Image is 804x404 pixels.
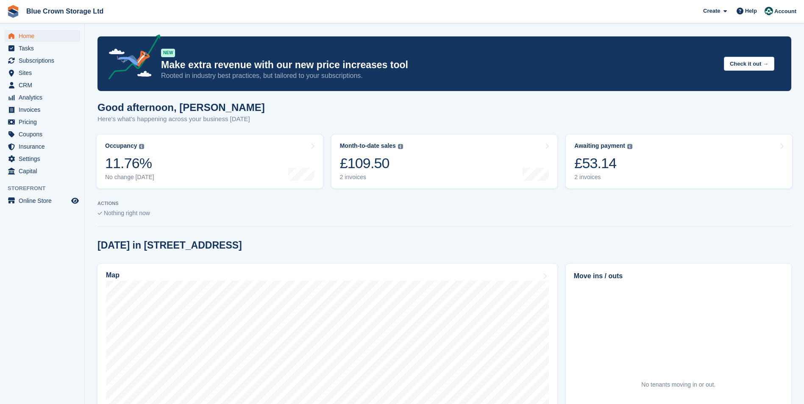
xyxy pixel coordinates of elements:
a: menu [4,55,80,66]
p: Make extra revenue with our new price increases tool [161,59,717,71]
img: icon-info-grey-7440780725fd019a000dd9b08b2336e03edf1995a4989e88bcd33f0948082b44.svg [398,144,403,149]
a: menu [4,165,80,177]
span: Account [774,7,796,16]
a: menu [4,116,80,128]
a: Occupancy 11.76% No change [DATE] [97,135,323,188]
a: menu [4,128,80,140]
a: Awaiting payment £53.14 2 invoices [566,135,792,188]
a: Preview store [70,196,80,206]
span: Analytics [19,91,70,103]
button: Check it out → [724,57,774,71]
p: ACTIONS [97,201,791,206]
div: £53.14 [574,155,632,172]
div: Month-to-date sales [340,142,396,149]
h1: Good afternoon, [PERSON_NAME] [97,102,265,113]
span: Insurance [19,141,70,152]
span: Online Store [19,195,70,207]
a: menu [4,79,80,91]
div: 11.76% [105,155,154,172]
div: No change [DATE] [105,174,154,181]
span: Nothing right now [104,210,150,216]
a: menu [4,42,80,54]
a: menu [4,141,80,152]
h2: [DATE] in [STREET_ADDRESS] [97,240,242,251]
p: Here's what's happening across your business [DATE] [97,114,265,124]
span: Subscriptions [19,55,70,66]
a: menu [4,104,80,116]
img: John Marshall [765,7,773,15]
div: No tenants moving in or out. [641,380,715,389]
span: Invoices [19,104,70,116]
span: Pricing [19,116,70,128]
a: Blue Crown Storage Ltd [23,4,107,18]
h2: Map [106,271,120,279]
a: menu [4,30,80,42]
span: Storefront [8,184,84,193]
span: Help [745,7,757,15]
div: £109.50 [340,155,403,172]
div: Awaiting payment [574,142,625,149]
span: CRM [19,79,70,91]
div: 2 invoices [574,174,632,181]
span: Create [703,7,720,15]
span: Coupons [19,128,70,140]
span: Settings [19,153,70,165]
a: menu [4,67,80,79]
p: Rooted in industry best practices, but tailored to your subscriptions. [161,71,717,80]
img: icon-info-grey-7440780725fd019a000dd9b08b2336e03edf1995a4989e88bcd33f0948082b44.svg [139,144,144,149]
div: Occupancy [105,142,137,149]
span: Home [19,30,70,42]
img: stora-icon-8386f47178a22dfd0bd8f6a31ec36ba5ce8667c1dd55bd0f319d3a0aa187defe.svg [7,5,19,18]
h2: Move ins / outs [574,271,783,281]
a: menu [4,91,80,103]
span: Tasks [19,42,70,54]
a: menu [4,153,80,165]
span: Sites [19,67,70,79]
img: icon-info-grey-7440780725fd019a000dd9b08b2336e03edf1995a4989e88bcd33f0948082b44.svg [627,144,632,149]
img: blank_slate_check_icon-ba018cac091ee9be17c0a81a6c232d5eb81de652e7a59be601be346b1b6ddf79.svg [97,212,102,215]
a: Month-to-date sales £109.50 2 invoices [331,135,558,188]
img: price-adjustments-announcement-icon-8257ccfd72463d97f412b2fc003d46551f7dbcb40ab6d574587a9cd5c0d94... [101,34,161,83]
div: NEW [161,49,175,57]
div: 2 invoices [340,174,403,181]
span: Capital [19,165,70,177]
a: menu [4,195,80,207]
